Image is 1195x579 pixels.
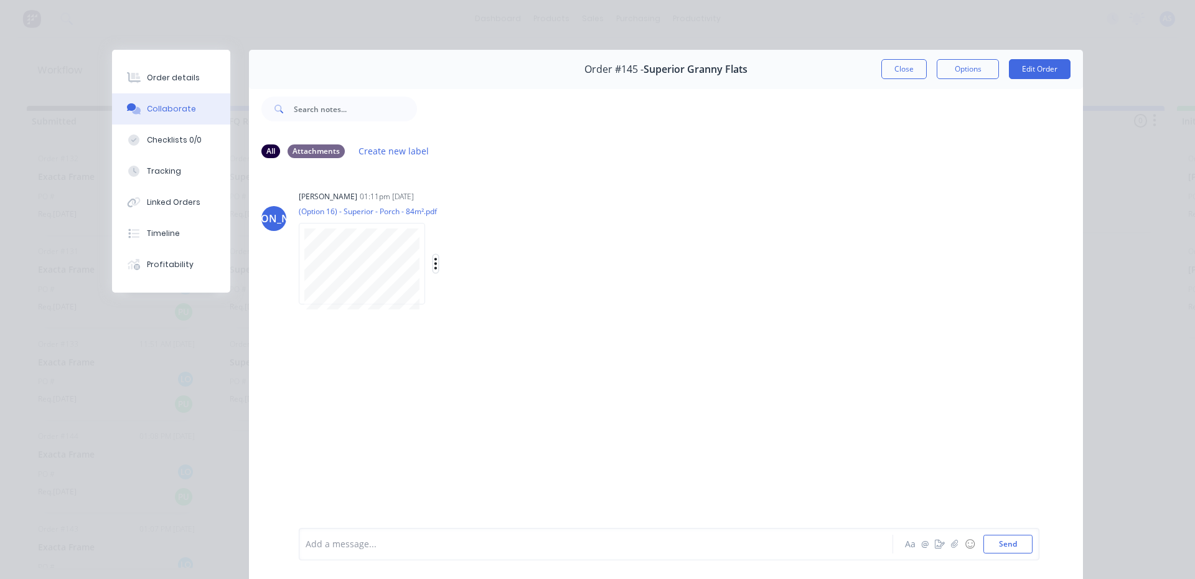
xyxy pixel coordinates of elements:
[112,62,230,93] button: Order details
[261,144,280,158] div: All
[147,72,200,83] div: Order details
[1009,59,1071,79] button: Edit Order
[917,537,932,552] button: @
[147,197,200,208] div: Linked Orders
[147,134,202,146] div: Checklists 0/0
[352,143,436,159] button: Create new label
[234,211,314,226] div: [PERSON_NAME]
[112,187,230,218] button: Linked Orders
[288,144,345,158] div: Attachments
[294,96,417,121] input: Search notes...
[299,191,357,202] div: [PERSON_NAME]
[962,537,977,552] button: ☺
[937,59,999,79] button: Options
[881,59,927,79] button: Close
[147,166,181,177] div: Tracking
[644,64,747,75] span: Superior Granny Flats
[360,191,414,202] div: 01:11pm [DATE]
[584,64,644,75] span: Order #145 -
[902,537,917,552] button: Aa
[112,125,230,156] button: Checklists 0/0
[112,93,230,125] button: Collaborate
[147,103,196,115] div: Collaborate
[983,535,1033,553] button: Send
[112,156,230,187] button: Tracking
[299,206,564,217] p: (Option 16) - Superior - Porch - 84m².pdf
[147,259,194,270] div: Profitability
[112,218,230,249] button: Timeline
[147,228,180,239] div: Timeline
[112,249,230,280] button: Profitability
